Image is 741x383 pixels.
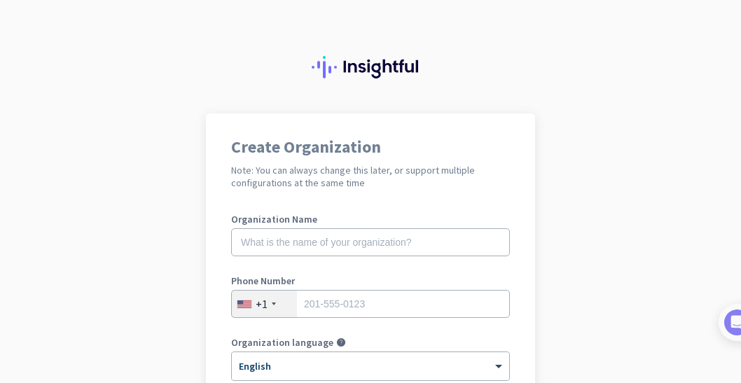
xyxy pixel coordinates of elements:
[231,337,333,347] label: Organization language
[336,337,346,347] i: help
[312,56,429,78] img: Insightful
[231,228,510,256] input: What is the name of your organization?
[231,214,510,224] label: Organization Name
[231,139,510,155] h1: Create Organization
[231,290,510,318] input: 201-555-0123
[231,276,510,286] label: Phone Number
[256,297,268,311] div: +1
[231,164,510,189] h2: Note: You can always change this later, or support multiple configurations at the same time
